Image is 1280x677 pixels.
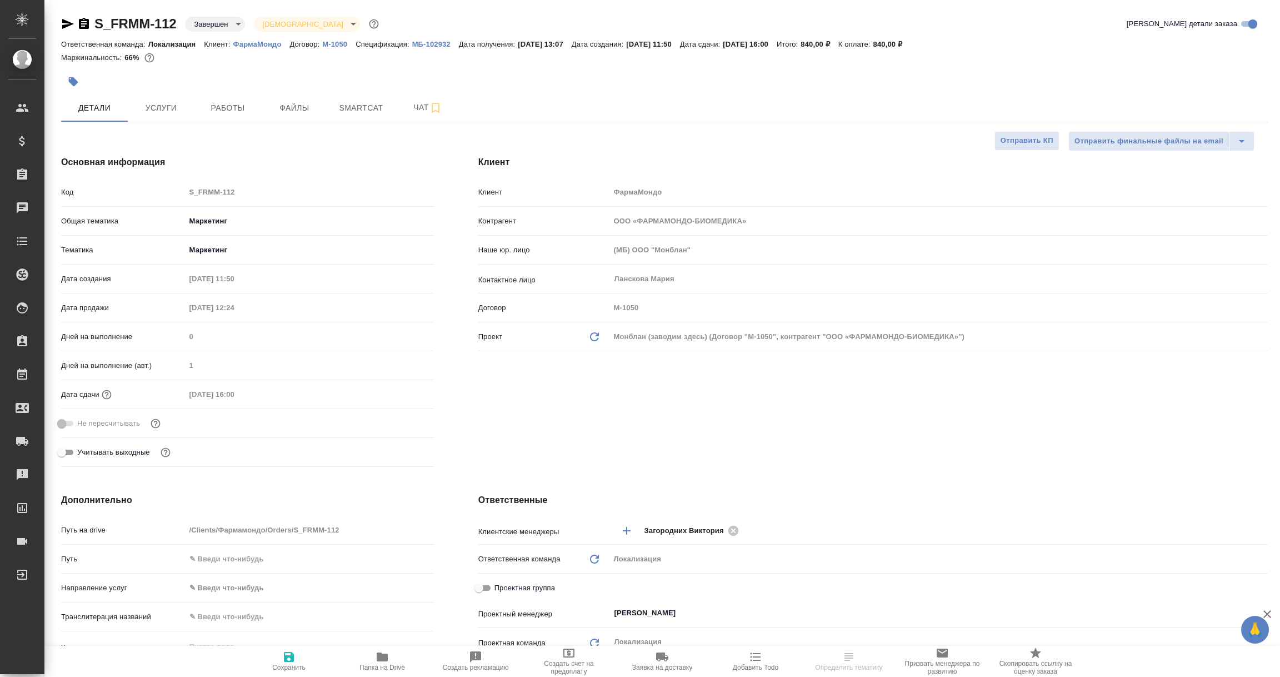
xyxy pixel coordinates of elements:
p: Контрагент [478,216,610,227]
div: Завершен [185,17,244,32]
span: Создать рекламацию [443,664,509,671]
p: Дней на выполнение (авт.) [61,360,186,371]
p: Дата сдачи: [680,40,723,48]
p: ФармаМондо [233,40,290,48]
span: 🙏 [1246,618,1264,641]
span: Чат [401,101,454,115]
p: Общая тематика [61,216,186,227]
button: Призвать менеджера по развитию [896,646,989,677]
span: Скопировать ссылку на оценку заказа [996,660,1076,675]
span: Сохранить [272,664,306,671]
span: Определить тематику [815,664,882,671]
p: Клиент: [204,40,233,48]
p: [DATE] 13:07 [518,40,572,48]
p: Дата создания [61,273,186,285]
button: Завершен [191,19,231,29]
div: ✎ Введи что-нибудь [189,583,421,594]
span: Добавить Todo [733,664,778,671]
p: 66% [124,53,142,62]
h4: Дополнительно [61,494,434,507]
button: Скопировать ссылку [77,17,91,31]
button: 240.00 RUB; [142,51,157,65]
span: Услуги [134,101,188,115]
div: Маркетинг [186,241,434,260]
button: Добавить Todo [709,646,802,677]
p: Дата создания: [572,40,626,48]
button: Если добавить услуги и заполнить их объемом, то дата рассчитается автоматически [99,387,114,402]
span: Призвать менеджера по развитию [902,660,982,675]
p: Проект [478,331,503,342]
p: Тематика [61,245,186,256]
span: Заявка на доставку [632,664,692,671]
p: Путь [61,554,186,565]
button: Определить тематику [802,646,896,677]
button: Включи, если не хочешь, чтобы указанная дата сдачи изменилась после переставления заказа в 'Подтв... [148,416,163,431]
span: Проектная группа [494,583,555,594]
input: Пустое поле [610,242,1268,258]
div: Локализация [610,550,1268,569]
button: Папка на Drive [336,646,429,677]
p: Дата сдачи [61,389,99,400]
button: Выбери, если сб и вс нужно считать рабочими днями для выполнения заказа. [158,445,173,460]
button: Скопировать ссылку для ЯМессенджера [61,17,74,31]
button: Отправить финальные файлы на email [1068,131,1229,151]
input: ✎ Введи что-нибудь [186,609,434,625]
p: МБ-102932 [412,40,459,48]
p: Клиент [478,187,610,198]
p: К оплате: [838,40,873,48]
span: Загородних Виктория [644,525,731,536]
p: Ответственная команда: [61,40,148,48]
p: Проектная команда [478,638,546,649]
p: Дата получения: [459,40,518,48]
span: Отправить КП [1001,135,1053,147]
div: Загородних Виктория [644,524,742,537]
a: М-1050 [322,39,356,48]
button: 🙏 [1241,616,1269,644]
input: Пустое поле [186,328,434,345]
div: split button [1068,131,1254,151]
a: S_FRMM-112 [94,16,176,31]
p: Клиентские менеджеры [478,526,610,537]
p: Наше юр. лицо [478,245,610,256]
div: Завершен [254,17,360,32]
p: Спецификация: [356,40,412,48]
p: Комментарии клиента [61,643,186,654]
input: Пустое поле [610,184,1268,200]
input: Пустое поле [186,271,283,287]
input: ✎ Введи что-нибудь [186,551,434,567]
span: Создать счет на предоплату [529,660,609,675]
button: Создать рекламацию [429,646,522,677]
p: Контактное лицо [478,275,610,286]
div: ✎ Введи что-нибудь [186,579,434,598]
p: Договор [478,302,610,313]
button: Open [1262,530,1264,532]
h4: Клиент [478,156,1268,169]
p: Ответственная команда [478,554,561,565]
h4: Ответственные [478,494,1268,507]
span: Файлы [268,101,321,115]
p: 840,00 ₽ [801,40,838,48]
p: Путь на drive [61,525,186,536]
input: Пустое поле [186,357,434,374]
button: Сохранить [242,646,336,677]
span: Не пересчитывать [77,418,140,429]
div: Монблан (заводим здесь) (Договор "М-1050", контрагент "ООО «ФАРМАМОНДО-БИОМЕДИКА»") [610,327,1268,346]
p: М-1050 [322,40,356,48]
p: Маржинальность: [61,53,124,62]
p: Договор: [290,40,323,48]
button: Добавить тэг [61,69,86,94]
button: Доп статусы указывают на важность/срочность заказа [367,17,381,31]
p: [DATE] 11:50 [626,40,680,48]
p: Итого: [777,40,801,48]
input: Пустое поле [186,522,434,538]
p: Дата продажи [61,302,186,313]
p: 840,00 ₽ [873,40,911,48]
input: Пустое поле [186,184,434,200]
div: Маркетинг [186,212,434,231]
button: Отправить КП [994,131,1059,151]
a: МБ-102932 [412,39,459,48]
p: Проектный менеджер [478,609,610,620]
p: Дней на выполнение [61,331,186,342]
input: Пустое поле [186,386,283,402]
a: ФармаМондо [233,39,290,48]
